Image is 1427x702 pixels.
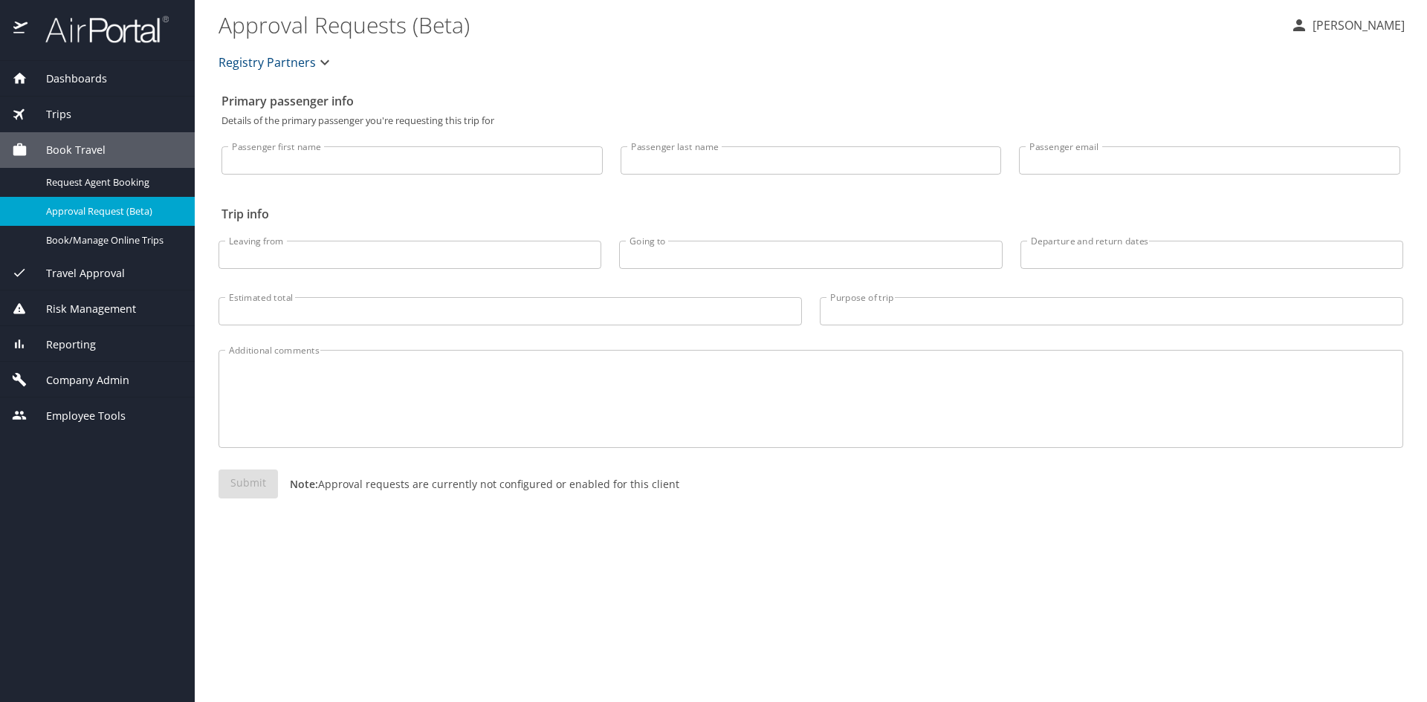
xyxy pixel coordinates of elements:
[46,233,177,247] span: Book/Manage Online Trips
[46,175,177,189] span: Request Agent Booking
[221,202,1400,226] h2: Trip info
[213,48,340,77] button: Registry Partners
[1284,12,1411,39] button: [PERSON_NAME]
[221,116,1400,126] p: Details of the primary passenger you're requesting this trip for
[278,476,679,492] p: Approval requests are currently not configured or enabled for this client
[46,204,177,218] span: Approval Request (Beta)
[27,372,129,389] span: Company Admin
[27,142,106,158] span: Book Travel
[221,89,1400,113] h2: Primary passenger info
[219,1,1278,48] h1: Approval Requests (Beta)
[27,71,107,87] span: Dashboards
[27,301,136,317] span: Risk Management
[27,337,96,353] span: Reporting
[13,15,29,44] img: icon-airportal.png
[290,477,318,491] strong: Note:
[1308,16,1405,34] p: [PERSON_NAME]
[27,106,71,123] span: Trips
[219,52,316,73] span: Registry Partners
[27,408,126,424] span: Employee Tools
[27,265,125,282] span: Travel Approval
[29,15,169,44] img: airportal-logo.png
